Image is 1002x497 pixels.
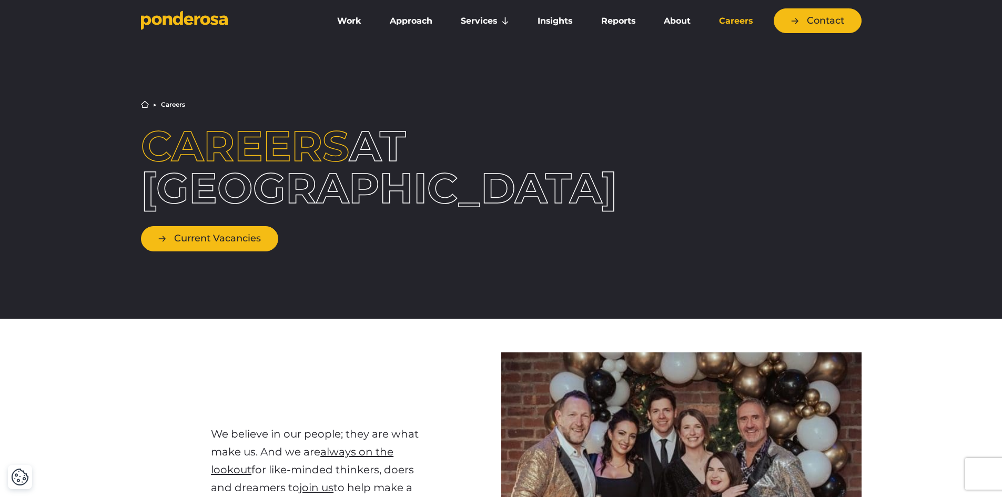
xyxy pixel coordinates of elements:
a: Go to homepage [141,11,309,32]
font: Services [461,16,497,26]
font: Insights [538,16,572,26]
a: Services [449,10,521,32]
font: Approach [390,16,432,26]
a: About [652,10,703,32]
a: Current Vacancies [141,226,278,251]
a: Work [325,10,373,32]
a: join us [299,481,333,494]
font: Reports [601,16,635,26]
a: Home [141,100,149,108]
button: Cookie Settings [11,468,29,486]
a: Insights [525,10,584,32]
a: Reports [589,10,647,32]
font: Careers [161,100,185,108]
img: Revisit consent button [11,468,29,486]
font: Careers [719,16,753,26]
font: Work [337,16,361,26]
a: Careers [707,10,765,32]
a: Approach [378,10,444,32]
span: Careers [141,120,349,171]
font: About [664,16,691,26]
h1: at [GEOGRAPHIC_DATA] [141,125,432,209]
li: ▶︎ [153,102,157,108]
a: Contact [774,8,862,33]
